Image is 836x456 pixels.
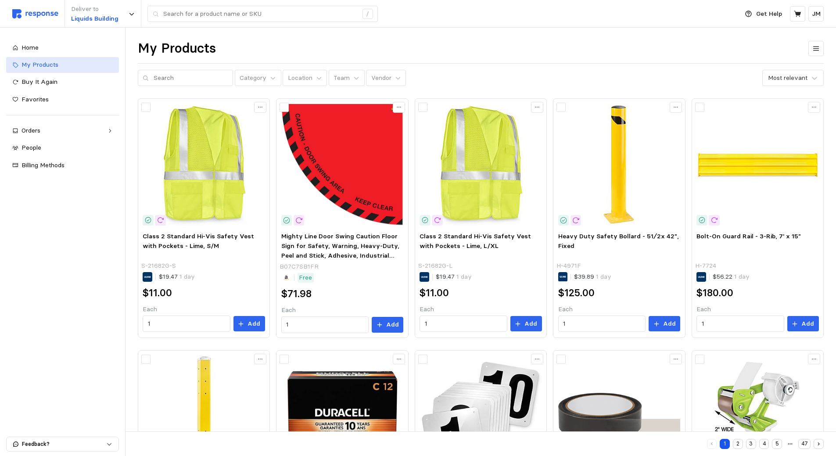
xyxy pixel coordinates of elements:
h2: $11.00 [143,286,172,300]
p: Feedback? [22,440,106,448]
button: 5 [772,439,782,449]
p: Team [334,73,350,83]
p: B07C7SB1FR [280,262,319,272]
button: Add [787,316,819,332]
input: Qty [286,317,363,333]
p: S-21682G-L [418,261,452,271]
button: Add [510,316,542,332]
button: Team [329,70,365,86]
input: Qty [148,316,225,332]
button: 2 [733,439,743,449]
p: JM [812,9,821,19]
p: Add [524,319,537,329]
img: svg%3e [12,9,58,18]
button: Vendor [366,70,406,86]
img: H-4971F [558,104,680,226]
p: Vendor [371,73,391,83]
h1: My Products [138,40,216,57]
span: Home [22,43,39,51]
div: Most relevant [768,73,807,83]
button: 4 [759,439,769,449]
img: S-21682G-S_US [143,104,265,226]
p: Liquids Building [71,14,118,24]
span: Mighty Line Door Swing Caution Floor Sign for Safety, Warning, Heavy-Duty, Peel and Stick, Adhesi... [281,232,399,269]
h2: $180.00 [696,286,733,300]
a: Favorites [6,92,119,108]
p: H-4971F [556,261,581,271]
input: Qty [425,316,502,332]
button: 3 [746,439,756,449]
h2: $11.00 [420,286,449,300]
p: Add [248,319,260,329]
a: Buy It Again [6,74,119,90]
p: Add [386,320,399,330]
span: People [22,144,41,151]
button: JM [808,6,824,22]
span: Class 2 Standard Hi-Vis Safety Vest with Pockets - Lime, S/M [143,232,254,250]
img: S-21682G-L_US [420,104,542,226]
div: Orders [22,126,104,136]
span: Favorites [22,95,49,103]
p: S-21682G-S [141,261,176,271]
button: Category [235,70,281,86]
input: Qty [563,316,640,332]
p: $56.22 [713,272,750,282]
input: Search for a product name or SKU [163,6,358,22]
button: 1 [720,439,730,449]
span: My Products [22,61,58,68]
p: Category [240,73,266,83]
span: Buy It Again [22,78,57,86]
p: Free [299,273,312,283]
a: Home [6,40,119,56]
input: Search [154,70,228,86]
p: $39.89 [574,272,611,282]
p: $19.47 [436,272,472,282]
span: 1 day [455,273,472,280]
a: Billing Methods [6,158,119,173]
span: Class 2 Standard Hi-Vis Safety Vest with Pockets - Lime, L/XL [420,232,531,250]
div: / [362,9,373,19]
button: 47 [798,439,811,449]
a: Orders [6,123,119,139]
img: 61J1ZMa5pGL._AC_SX679_.jpg [281,104,403,226]
p: Each [558,305,680,314]
p: Add [801,319,814,329]
span: 1 day [594,273,611,280]
p: Get Help [756,9,782,19]
h2: $125.00 [558,286,595,300]
span: 1 day [732,273,750,280]
p: Deliver to [71,4,118,14]
span: 1 day [178,273,195,280]
a: My Products [6,57,119,73]
p: Add [663,319,676,329]
p: H-7724 [695,261,716,271]
p: Each [143,305,265,314]
p: Each [420,305,542,314]
p: Each [696,305,818,314]
button: Location [283,70,327,86]
p: Each [281,305,403,315]
img: H-7724 [696,104,818,226]
p: Location [288,73,312,83]
input: Qty [702,316,779,332]
button: Add [649,316,680,332]
span: Heavy Duty Safety Bollard - 51⁄2x 42", Fixed [558,232,679,250]
button: Add [372,317,403,333]
p: $19.47 [159,272,195,282]
span: Bolt-On Guard Rail - 3-Rib, 7' x 15" [696,232,801,240]
a: People [6,140,119,156]
span: Billing Methods [22,161,65,169]
button: Feedback? [7,437,118,451]
button: Add [233,316,265,332]
h2: $71.98 [281,287,312,301]
button: Get Help [740,6,787,22]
